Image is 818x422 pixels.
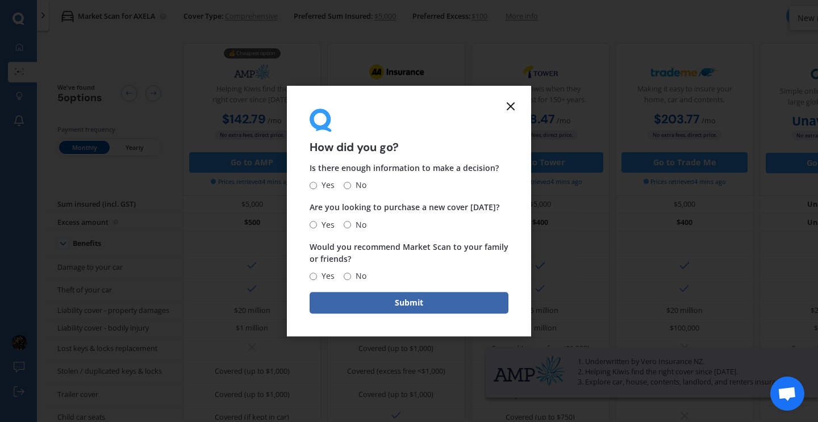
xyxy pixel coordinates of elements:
span: No [351,218,366,232]
input: Yes [310,182,317,189]
input: No [344,182,351,189]
span: Yes [317,179,335,193]
span: No [351,269,366,283]
input: Yes [310,273,317,280]
input: No [344,273,351,280]
span: Are you looking to purchase a new cover [DATE]? [310,202,499,213]
span: Is there enough information to make a decision? [310,163,499,174]
div: How did you go? [310,108,508,153]
span: Yes [317,218,335,232]
input: No [344,221,351,228]
span: Yes [317,269,335,283]
input: Yes [310,221,317,228]
span: Would you recommend Market Scan to your family or friends? [310,241,508,264]
button: Submit [310,292,508,314]
a: Open chat [770,377,804,411]
span: No [351,179,366,193]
